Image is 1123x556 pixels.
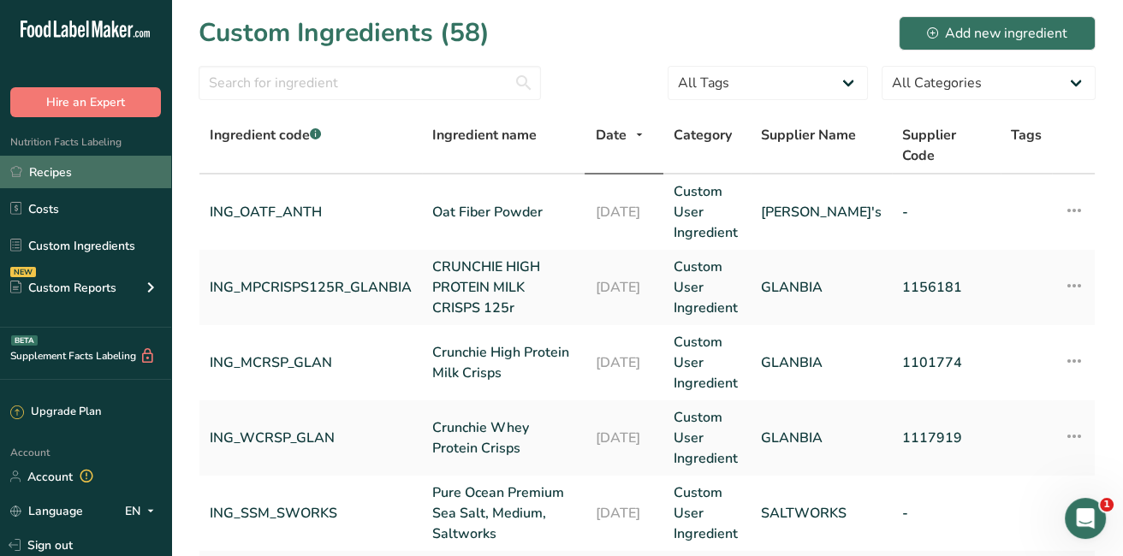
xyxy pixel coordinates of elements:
a: Language [10,496,83,526]
div: NEW [10,267,36,277]
a: Crunchie High Protein Milk Crisps [432,342,574,383]
a: GLANBIA [761,277,882,298]
div: EN [125,500,161,521]
a: ING_OATF_ANTH [210,202,412,222]
a: [DATE] [595,352,652,373]
span: Date [595,125,626,145]
a: CRUNCHIE HIGH PROTEIN MILK CRISPS 125r [432,257,574,318]
a: [DATE] [595,428,652,448]
a: - [902,503,990,523]
a: 1117919 [902,428,990,448]
a: Custom User Ingredient [674,257,740,318]
div: Add new ingredient [927,23,1067,44]
button: Hire an Expert [10,87,161,117]
a: ING_WCRSP_GLAN [210,428,412,448]
a: Custom User Ingredient [674,407,740,469]
iframe: Intercom live chat [1065,498,1106,539]
a: GLANBIA [761,352,882,373]
div: BETA [11,335,38,346]
span: Supplier Name [761,125,856,145]
a: [DATE] [595,202,652,222]
span: Category [674,125,732,145]
a: Crunchie Whey Protein Crisps [432,417,574,458]
a: ING_MCRSP_GLAN [210,352,412,373]
div: Custom Reports [10,279,116,297]
a: 1156181 [902,277,990,298]
a: 1101774 [902,352,990,373]
a: GLANBIA [761,428,882,448]
span: Ingredient code [210,126,321,145]
button: Add new ingredient [899,16,1096,50]
a: [DATE] [595,503,652,523]
input: Search for ingredient [199,66,541,100]
span: Ingredient name [432,125,537,145]
a: Custom User Ingredient [674,482,740,544]
a: - [902,202,990,222]
a: Custom User Ingredient [674,181,740,243]
span: 1 [1100,498,1114,512]
a: Custom User Ingredient [674,332,740,393]
h1: Custom Ingredients (58) [199,14,490,52]
a: Pure Ocean Premium Sea Salt, Medium, Saltworks [432,482,574,544]
a: [PERSON_NAME]'s [761,202,882,222]
a: [DATE] [595,277,652,298]
a: ING_MPCRISPS125R_GLANBIA [210,277,412,298]
span: Supplier Code [902,125,990,166]
a: ING_SSM_SWORKS [210,503,412,523]
div: Upgrade Plan [10,404,101,421]
a: SALTWORKS [761,503,882,523]
span: Tags [1011,125,1042,145]
a: Oat Fiber Powder [432,202,574,222]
